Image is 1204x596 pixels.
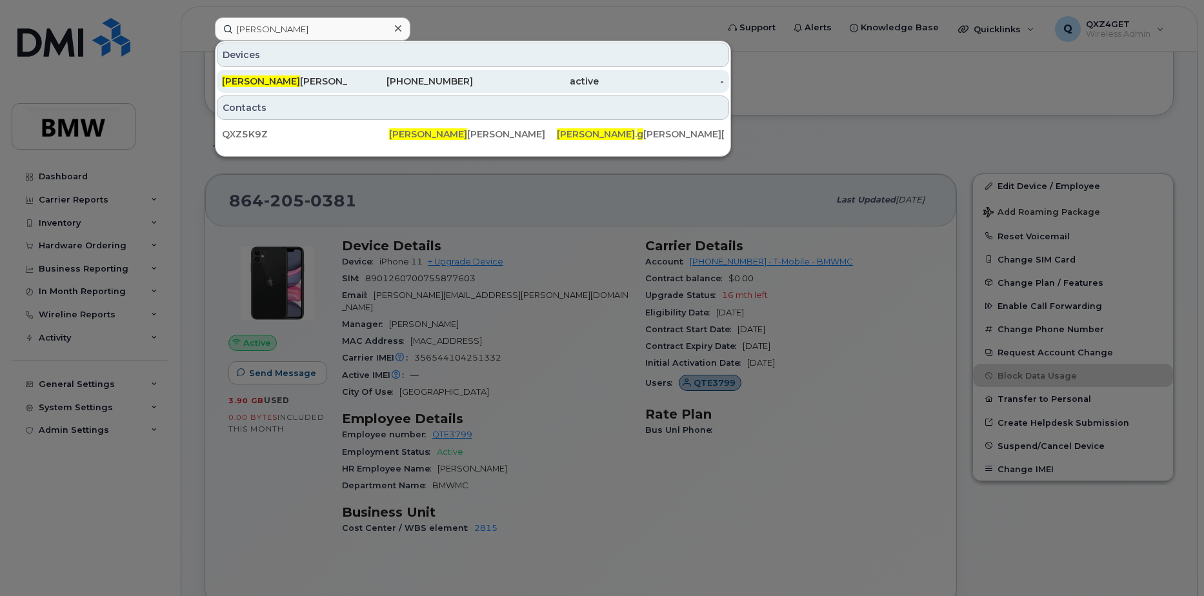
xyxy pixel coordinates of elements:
input: Find something... [215,17,410,41]
div: [PERSON_NAME] [222,75,348,88]
span: [PERSON_NAME] [389,128,467,140]
div: Contacts [217,95,729,120]
div: QXZ5K9Z [222,128,389,141]
div: . [PERSON_NAME][EMAIL_ADDRESS][DOMAIN_NAME] [557,128,724,141]
div: Devices [217,43,729,67]
span: [PERSON_NAME] [222,75,300,87]
div: [PERSON_NAME] [389,128,556,141]
div: active [473,75,599,88]
span: [PERSON_NAME] [557,128,635,140]
a: [PERSON_NAME][PERSON_NAME][PHONE_NUMBER]active- [217,70,729,93]
div: - [599,75,725,88]
a: QXZ5K9Z[PERSON_NAME][PERSON_NAME][PERSON_NAME].g[PERSON_NAME][EMAIL_ADDRESS][DOMAIN_NAME] [217,123,729,146]
div: [PHONE_NUMBER] [348,75,474,88]
iframe: Messenger Launcher [1148,540,1194,586]
span: g [637,128,643,140]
